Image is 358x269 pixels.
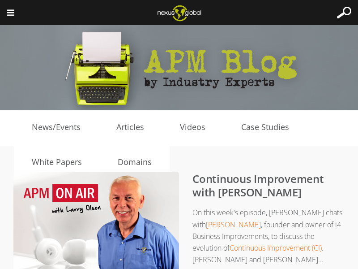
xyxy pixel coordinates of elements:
[14,121,98,134] a: News/Events
[98,121,162,134] a: Articles
[223,121,307,134] a: Case Studies
[206,220,261,230] a: [PERSON_NAME]
[31,207,345,265] p: On this week's episode, [PERSON_NAME] chats with , founder and owner of i4 Business Improvements,...
[150,2,208,24] img: Nexus Global
[192,171,324,200] a: Continuous Improvement with [PERSON_NAME]
[230,243,322,253] a: Continuous Improvement (CI)
[162,121,223,134] a: Videos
